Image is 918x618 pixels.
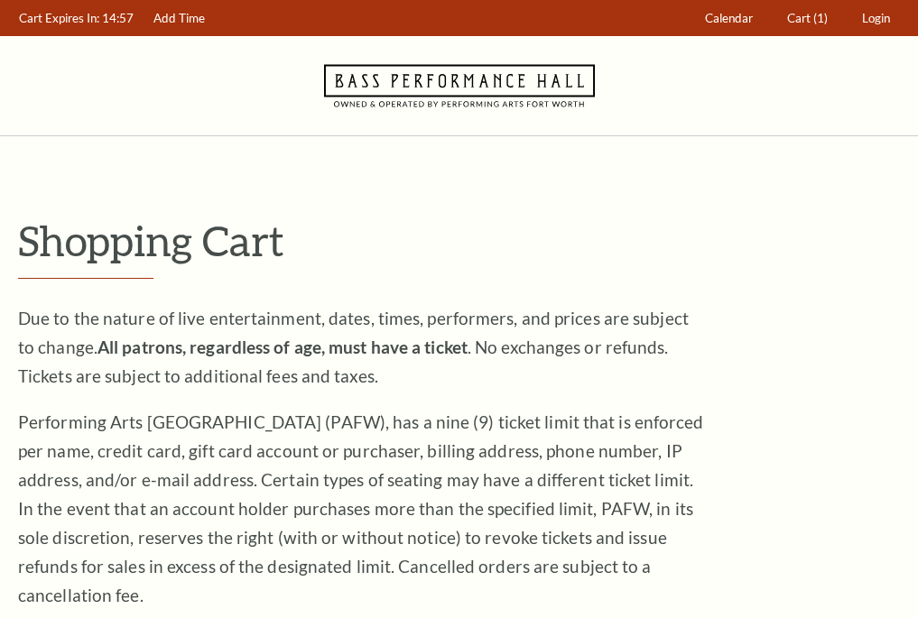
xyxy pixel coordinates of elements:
[97,337,468,357] strong: All patrons, regardless of age, must have a ticket
[145,1,214,36] a: Add Time
[787,11,811,25] span: Cart
[862,11,890,25] span: Login
[705,11,753,25] span: Calendar
[18,217,900,263] p: Shopping Cart
[18,308,689,386] span: Due to the nature of live entertainment, dates, times, performers, and prices are subject to chan...
[813,11,828,25] span: (1)
[19,11,99,25] span: Cart Expires In:
[779,1,837,36] a: Cart (1)
[18,408,704,610] p: Performing Arts [GEOGRAPHIC_DATA] (PAFW), has a nine (9) ticket limit that is enforced per name, ...
[854,1,899,36] a: Login
[102,11,134,25] span: 14:57
[697,1,762,36] a: Calendar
